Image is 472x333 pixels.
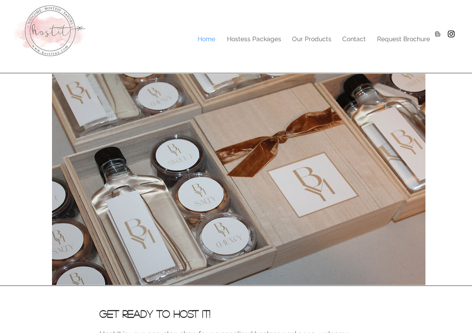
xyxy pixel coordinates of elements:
a: Request Brochure [371,32,436,46]
p: Hostess Packages [222,32,286,46]
span: Get Ready to Host It! [99,309,210,319]
p: Home [193,32,220,46]
a: Home [191,32,221,46]
img: Blogger [433,29,442,38]
a: Our Products [286,32,336,46]
p: Our Products [288,32,336,46]
img: Hostitny [447,29,456,38]
nav: Site [56,32,436,46]
a: Hostess Packages [221,32,286,46]
img: IMG_3857.JPG [52,74,425,285]
ul: Social Bar [433,29,456,38]
a: Contact [336,32,371,46]
p: Contact [338,32,370,46]
p: Request Brochure [373,32,434,46]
